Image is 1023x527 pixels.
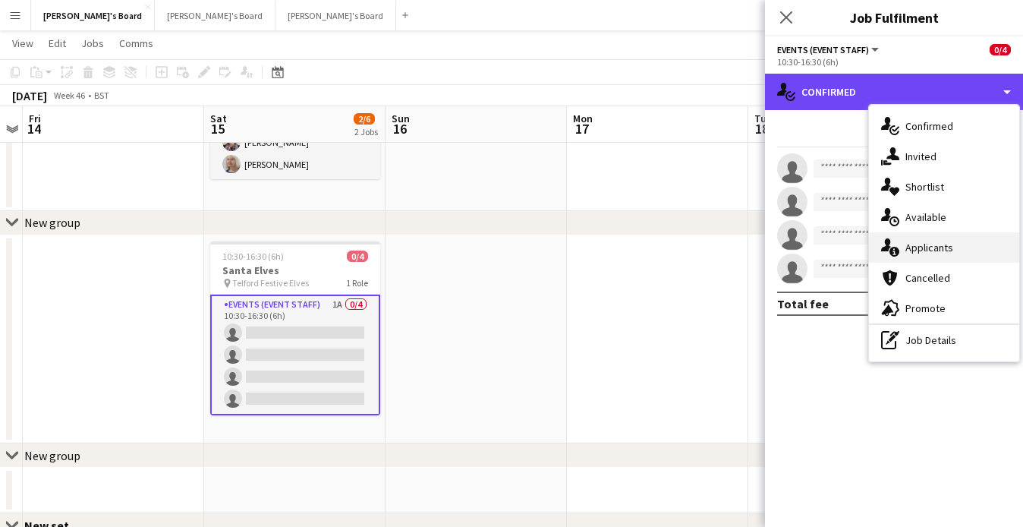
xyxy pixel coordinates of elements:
div: Job Details [869,325,1019,355]
div: BST [94,90,109,101]
span: 10:30-16:30 (6h) [222,251,284,262]
a: Comms [113,33,159,53]
span: 17 [571,120,593,137]
div: 2 Jobs [354,126,378,137]
app-job-card: 10:30-16:30 (6h)0/4Santa Elves Telford Festive Elves1 RoleEvents (Event Staff)1A0/410:30-16:30 (6h) [210,241,380,415]
span: 14 [27,120,41,137]
app-card-role: Events (Event Staff)1A0/410:30-16:30 (6h) [210,295,380,415]
span: 2/6 [354,113,375,125]
div: New group [24,448,80,463]
div: [DATE] [12,88,47,103]
span: Mon [573,112,593,125]
span: 0/4 [347,251,368,262]
span: 0/4 [990,44,1011,55]
span: Invited [905,150,936,163]
h3: Job Fulfilment [765,8,1023,27]
span: Cancelled [905,271,950,285]
span: 18 [752,120,772,137]
h3: Santa Elves [210,263,380,277]
button: [PERSON_NAME]'s Board [275,1,396,30]
span: Sat [210,112,227,125]
span: Tue [754,112,772,125]
button: [PERSON_NAME]'s Board [31,1,155,30]
div: 10:30-16:30 (6h) [777,56,1011,68]
a: Edit [42,33,72,53]
a: Jobs [75,33,110,53]
span: Edit [49,36,66,50]
span: Sun [392,112,410,125]
span: 16 [389,120,410,137]
button: Events (Event Staff) [777,44,881,55]
span: Confirmed [905,119,953,133]
span: Events (Event Staff) [777,44,869,55]
div: Confirmed [765,74,1023,110]
span: Week 46 [50,90,88,101]
div: Total fee [777,296,829,311]
span: Promote [905,301,946,315]
span: Shortlist [905,180,944,194]
span: Fri [29,112,41,125]
a: View [6,33,39,53]
span: Jobs [81,36,104,50]
span: View [12,36,33,50]
span: 1 Role [346,277,368,289]
button: [PERSON_NAME]'s Board [155,1,275,30]
span: Comms [119,36,153,50]
span: Telford Festive Elves [232,277,309,289]
div: New group [24,215,80,230]
span: Available [905,210,946,224]
span: Applicants [905,241,953,254]
span: 15 [208,120,227,137]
